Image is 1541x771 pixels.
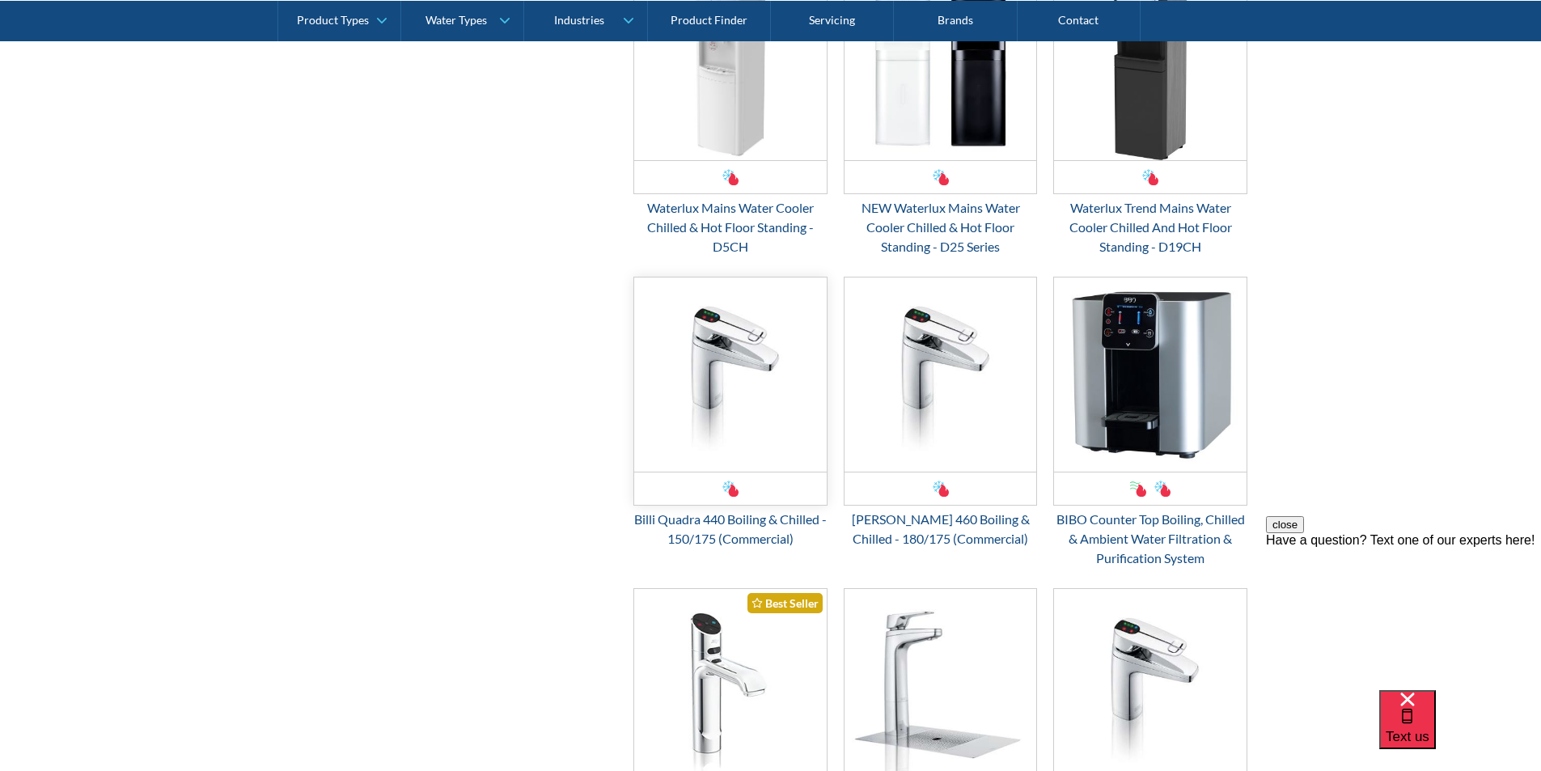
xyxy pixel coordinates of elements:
div: NEW Waterlux Mains Water Cooler Chilled & Hot Floor Standing - D25 Series [844,198,1038,256]
iframe: podium webchat widget prompt [1266,516,1541,710]
div: BIBO Counter Top Boiling, Chilled & Ambient Water Filtration & Purification System [1053,510,1247,568]
div: Product Types [297,13,369,27]
div: Billi Quadra 440 Boiling & Chilled - 150/175 (Commercial) [633,510,828,549]
iframe: podium webchat widget bubble [1379,690,1541,771]
div: Industries [554,13,604,27]
div: Waterlux Mains Water Cooler Chilled & Hot Floor Standing - D5CH [633,198,828,256]
img: Billi Quadra 440 Boiling & Chilled - 150/175 (Commercial) [634,277,827,472]
div: [PERSON_NAME] 460 Boiling & Chilled - 180/175 (Commercial) [844,510,1038,549]
div: Waterlux Trend Mains Water Cooler Chilled And Hot Floor Standing - D19CH [1053,198,1247,256]
div: Water Types [425,13,487,27]
a: Billi Quadra 460 Boiling & Chilled - 180/175 (Commercial)[PERSON_NAME] 460 Boiling & Chilled - 18... [844,277,1038,549]
a: Billi Quadra 440 Boiling & Chilled - 150/175 (Commercial)Billi Quadra 440 Boiling & Chilled - 150... [633,277,828,549]
div: Best Seller [747,593,823,613]
img: BIBO Counter Top Boiling, Chilled & Ambient Water Filtration & Purification System [1054,277,1247,472]
a: BIBO Counter Top Boiling, Chilled & Ambient Water Filtration & Purification System BIBO Counter T... [1053,277,1247,568]
img: Billi Quadra 460 Boiling & Chilled - 180/175 (Commercial) [845,277,1037,472]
